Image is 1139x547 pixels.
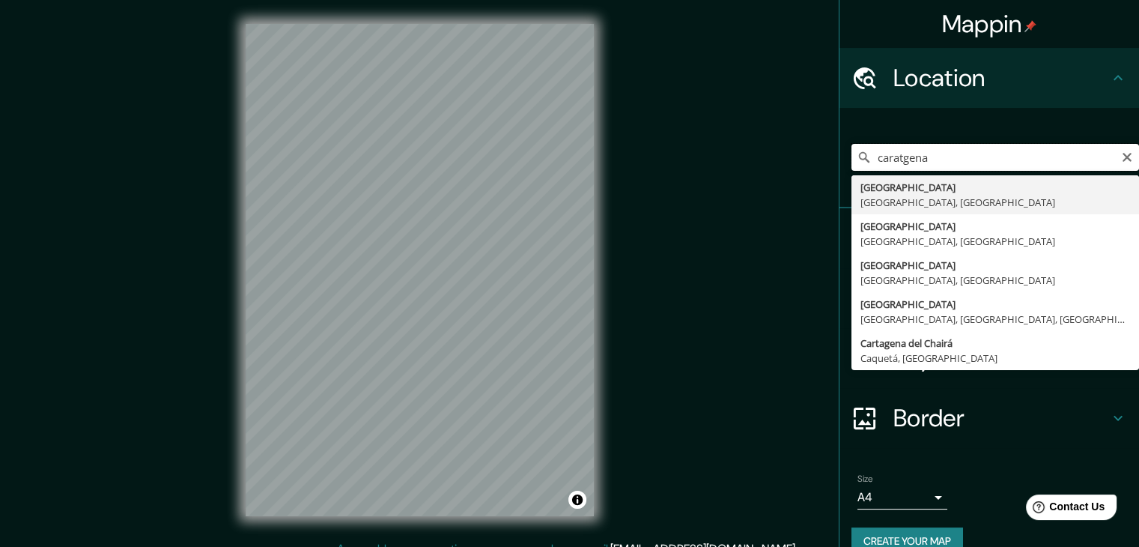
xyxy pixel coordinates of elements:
h4: Mappin [942,9,1037,39]
div: Pins [839,208,1139,268]
div: [GEOGRAPHIC_DATA] [860,297,1130,312]
div: [GEOGRAPHIC_DATA], [GEOGRAPHIC_DATA], [GEOGRAPHIC_DATA] [860,312,1130,327]
h4: Location [893,63,1109,93]
div: [GEOGRAPHIC_DATA] [860,219,1130,234]
h4: Border [893,403,1109,433]
div: [GEOGRAPHIC_DATA] [860,258,1130,273]
div: A4 [857,486,947,510]
input: Pick your city or area [851,144,1139,171]
h4: Layout [893,343,1109,373]
div: Layout [839,328,1139,388]
div: Border [839,388,1139,448]
label: Size [857,473,873,486]
button: Clear [1121,149,1133,163]
div: [GEOGRAPHIC_DATA], [GEOGRAPHIC_DATA] [860,234,1130,249]
div: Style [839,268,1139,328]
div: Cartagena del Chairá [860,336,1130,351]
div: Location [839,48,1139,108]
img: pin-icon.png [1024,20,1036,32]
iframe: Help widget launcher [1006,489,1123,531]
canvas: Map [246,24,594,516]
div: Caquetá, [GEOGRAPHIC_DATA] [860,351,1130,366]
div: [GEOGRAPHIC_DATA], [GEOGRAPHIC_DATA] [860,273,1130,288]
div: [GEOGRAPHIC_DATA], [GEOGRAPHIC_DATA] [860,195,1130,210]
button: Toggle attribution [568,491,586,509]
div: [GEOGRAPHIC_DATA] [860,180,1130,195]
